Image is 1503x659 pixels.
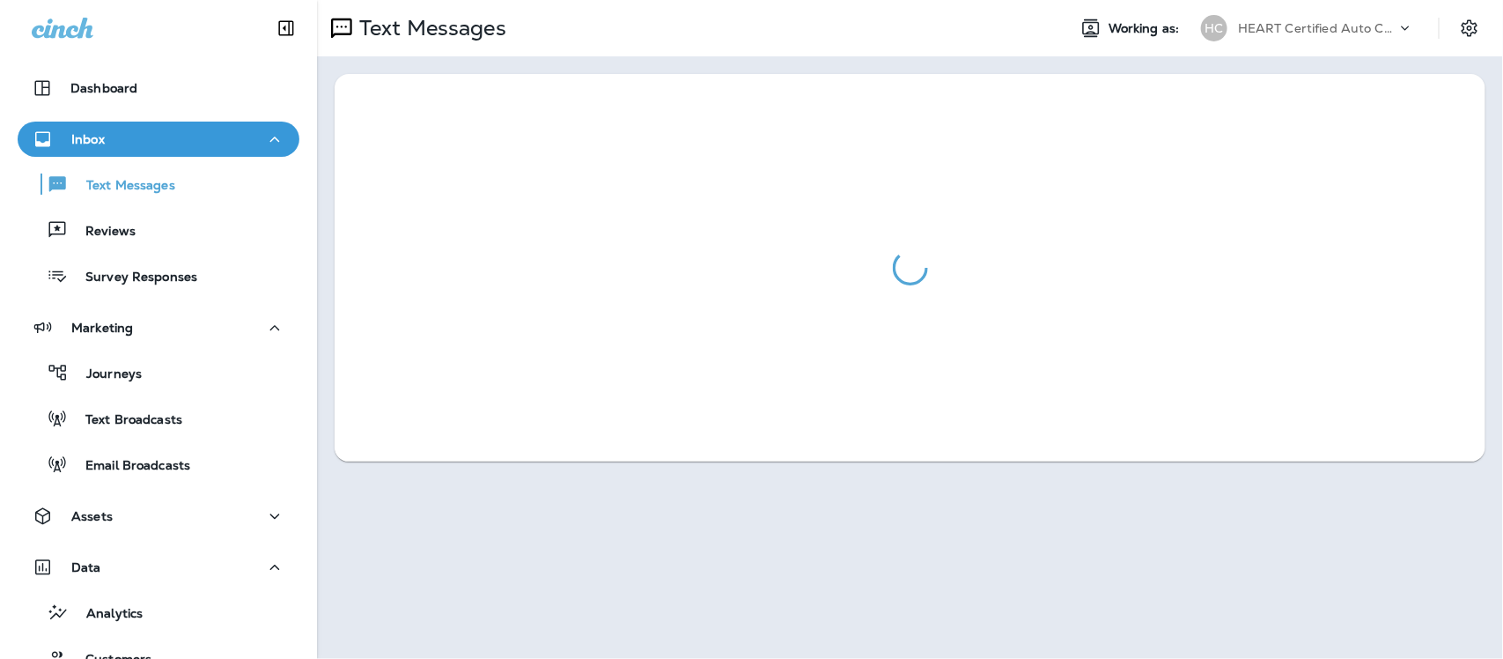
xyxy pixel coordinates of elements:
[18,499,299,534] button: Assets
[71,560,101,574] p: Data
[18,400,299,437] button: Text Broadcasts
[262,11,311,46] button: Collapse Sidebar
[71,132,105,146] p: Inbox
[18,166,299,203] button: Text Messages
[69,606,143,623] p: Analytics
[68,270,197,286] p: Survey Responses
[18,446,299,483] button: Email Broadcasts
[71,321,133,335] p: Marketing
[352,15,506,41] p: Text Messages
[1454,12,1485,44] button: Settings
[1238,21,1396,35] p: HEART Certified Auto Care
[18,310,299,345] button: Marketing
[69,367,142,383] p: Journeys
[68,458,190,475] p: Email Broadcasts
[1109,21,1183,36] span: Working as:
[18,122,299,157] button: Inbox
[1201,15,1227,41] div: HC
[18,211,299,248] button: Reviews
[18,257,299,294] button: Survey Responses
[68,412,182,429] p: Text Broadcasts
[68,224,136,241] p: Reviews
[18,70,299,106] button: Dashboard
[69,178,175,195] p: Text Messages
[18,550,299,585] button: Data
[18,594,299,631] button: Analytics
[71,509,113,523] p: Assets
[70,81,137,95] p: Dashboard
[18,354,299,391] button: Journeys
